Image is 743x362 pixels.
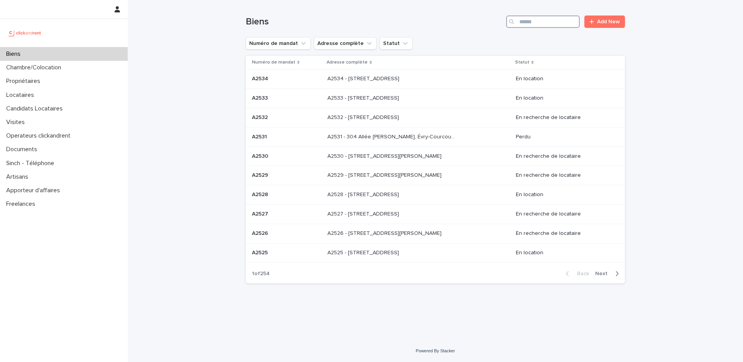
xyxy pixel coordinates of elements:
[3,160,60,167] p: Sinch - Téléphone
[327,74,401,82] p: A2534 - 134 Cours Aquitaine, Boulogne-Billancourt 92100
[560,270,592,277] button: Back
[516,95,613,102] p: En location
[3,173,34,181] p: Artisans
[246,69,625,89] tr: A2534A2534 A2534 - [STREET_ADDRESS]A2534 - [STREET_ADDRESS] En location
[3,105,69,112] p: Candidats Locataires
[246,108,625,127] tr: A2532A2532 A2532 - [STREET_ADDRESS]A2532 - [STREET_ADDRESS] En recherche de locataire
[327,93,401,102] p: A2533 - [STREET_ADDRESS]
[3,119,31,126] p: Visites
[252,171,270,179] p: A2529
[516,172,613,179] p: En recherche de locataire
[327,190,401,198] p: A2528 - [STREET_ADDRESS]
[252,152,270,160] p: A2530
[3,64,67,71] p: Chambre/Colocation
[327,152,443,160] p: A2530 - [STREET_ADDRESS][PERSON_NAME]
[246,16,503,28] h1: Biens
[584,16,625,28] a: Add New
[516,153,613,160] p: En recherche de locataire
[3,200,41,208] p: Freelances
[246,89,625,108] tr: A2533A2533 A2533 - [STREET_ADDRESS]A2533 - [STREET_ADDRESS] En location
[597,19,620,24] span: Add New
[327,58,368,67] p: Adresse complète
[246,224,625,243] tr: A2526A2526 A2526 - [STREET_ADDRESS][PERSON_NAME]A2526 - [STREET_ADDRESS][PERSON_NAME] En recherch...
[516,211,613,217] p: En recherche de locataire
[506,16,580,28] input: Search
[3,78,46,85] p: Propriétaires
[416,348,455,353] a: Powered By Stacker
[595,271,612,276] span: Next
[246,166,625,185] tr: A2529A2529 A2529 - [STREET_ADDRESS][PERSON_NAME]A2529 - [STREET_ADDRESS][PERSON_NAME] En recherch...
[327,113,401,121] p: A2532 - [STREET_ADDRESS]
[516,114,613,121] p: En recherche de locataire
[3,132,77,140] p: Operateurs clickandrent
[327,248,401,256] p: A2525 - [STREET_ADDRESS]
[252,74,270,82] p: A2534
[246,264,276,283] p: 1 of 254
[572,271,589,276] span: Back
[246,185,625,205] tr: A2528A2528 A2528 - [STREET_ADDRESS]A2528 - [STREET_ADDRESS] En location
[3,187,66,194] p: Apporteur d'affaires
[592,270,625,277] button: Next
[246,147,625,166] tr: A2530A2530 A2530 - [STREET_ADDRESS][PERSON_NAME]A2530 - [STREET_ADDRESS][PERSON_NAME] En recherch...
[6,25,44,41] img: UCB0brd3T0yccxBKYDjQ
[252,93,269,102] p: A2533
[252,209,270,217] p: A2527
[246,37,311,50] button: Numéro de mandat
[516,230,613,237] p: En recherche de locataire
[516,134,613,140] p: Perdu
[252,58,295,67] p: Numéro de mandat
[252,229,270,237] p: A2526
[246,243,625,262] tr: A2525A2525 A2525 - [STREET_ADDRESS]A2525 - [STREET_ADDRESS] En location
[3,146,43,153] p: Documents
[516,250,613,256] p: En location
[252,190,270,198] p: A2528
[327,171,443,179] p: A2529 - 14 rue Honoré de Balzac, Garges-lès-Gonesse 95140
[327,132,458,140] p: A2531 - 304 Allée Pablo Neruda, Évry-Courcouronnes 91000
[252,113,269,121] p: A2532
[246,204,625,224] tr: A2527A2527 A2527 - [STREET_ADDRESS]A2527 - [STREET_ADDRESS] En recherche de locataire
[327,229,443,237] p: A2526 - [STREET_ADDRESS][PERSON_NAME]
[515,58,529,67] p: Statut
[246,127,625,147] tr: A2531A2531 A2531 - 304 Allée [PERSON_NAME], Évry-Courcouronnes 91000A2531 - 304 Allée [PERSON_NAM...
[516,191,613,198] p: En location
[252,132,269,140] p: A2531
[380,37,413,50] button: Statut
[3,50,27,58] p: Biens
[3,91,40,99] p: Locataires
[252,248,269,256] p: A2525
[516,76,613,82] p: En location
[327,209,401,217] p: A2527 - [STREET_ADDRESS]
[314,37,377,50] button: Adresse complète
